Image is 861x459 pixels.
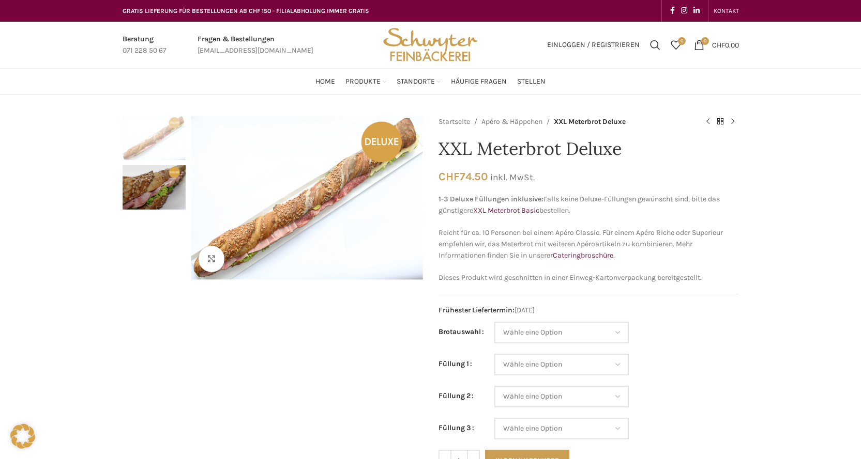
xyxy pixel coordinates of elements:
[678,37,686,45] span: 0
[701,37,709,45] span: 0
[714,1,739,21] a: KONTAKT
[397,77,435,87] span: Standorte
[117,71,744,92] div: Main navigation
[712,40,725,49] span: CHF
[542,35,645,55] a: Einloggen / Registrieren
[439,326,484,338] label: Brotauswahl
[439,390,474,402] label: Füllung 2
[553,251,613,260] a: Cateringbroschüre
[397,71,441,92] a: Standorte
[702,116,714,128] a: Previous product
[439,170,460,183] span: CHF
[517,71,546,92] a: Stellen
[439,195,543,203] strong: 1-3 Deluxe Füllungen inklusive:
[666,35,686,55] div: Meine Wunschliste
[345,77,381,87] span: Produkte
[708,1,744,21] div: Secondary navigation
[439,306,515,314] span: Frühester Liefertermin:
[727,116,739,128] a: Next product
[123,34,167,57] a: Infobox link
[645,35,666,55] a: Suchen
[451,71,507,92] a: Häufige Fragen
[689,35,744,55] a: 0 CHF0.00
[666,35,686,55] a: 0
[439,116,691,128] nav: Breadcrumb
[517,77,546,87] span: Stellen
[678,4,690,18] a: Instagram social link
[315,77,335,87] span: Home
[380,22,481,68] img: Bäckerei Schwyter
[439,422,474,434] label: Füllung 3
[439,138,739,160] h1: XXL Meterbrot Deluxe
[439,358,472,370] label: Füllung 1
[380,40,481,49] a: Site logo
[123,116,186,160] img: XXL Meterbrot Deluxe
[123,7,369,14] span: GRATIS LIEFERUNG FÜR BESTELLUNGEN AB CHF 150 - FILIALABHOLUNG IMMER GRATIS
[712,40,739,49] bdi: 0.00
[451,77,507,87] span: Häufige Fragen
[198,34,313,57] a: Infobox link
[123,165,186,210] img: XXL Meterbrot Deluxe – Bild 2
[690,4,703,18] a: Linkedin social link
[547,41,640,49] span: Einloggen / Registrieren
[473,206,539,215] a: XXL Meterbrot Basic
[315,71,335,92] a: Home
[554,116,626,128] span: XXL Meterbrot Deluxe
[714,7,739,14] span: KONTAKT
[490,172,535,182] small: inkl. MwSt.
[439,194,739,217] p: Falls keine Deluxe-Füllungen gewünscht sind, bitte das günstigere bestellen.
[439,305,739,316] span: [DATE]
[667,4,678,18] a: Facebook social link
[481,116,542,128] a: Apéro & Häppchen
[345,71,386,92] a: Produkte
[439,116,470,128] a: Startseite
[439,170,488,183] bdi: 74.50
[439,272,739,283] p: Dieses Produkt wird geschnitten in einer Einweg-Kartonverpackung bereitgestellt.
[439,227,739,262] p: Reicht für ca. 10 Personen bei einem Apéro Classic. Für einem Apéro Riche oder Superieur empfehle...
